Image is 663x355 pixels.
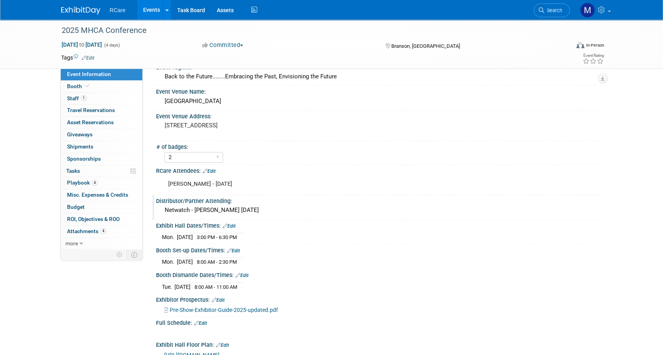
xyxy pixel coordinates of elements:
td: [DATE] [177,233,193,241]
a: Asset Reservations [61,117,142,129]
span: more [65,240,78,246]
span: Branson, [GEOGRAPHIC_DATA] [391,43,460,49]
span: Booth [67,83,91,89]
span: 8:00 AM - 11:00 AM [194,284,237,290]
a: Pre-Show-Exhibitor-Guide-2025-updated.pdf [164,307,278,313]
span: RCare [110,7,125,13]
div: [GEOGRAPHIC_DATA] [162,95,596,107]
div: 2025 MHCA Conference [59,24,558,38]
span: Event Information [67,71,111,77]
span: 4 [92,180,98,186]
div: # of badges: [156,141,599,151]
span: Playbook [67,179,98,186]
span: 4 [100,228,106,234]
td: Tue. [162,283,174,291]
i: Booth reservation complete [85,84,89,88]
a: Edit [223,223,236,229]
a: ROI, Objectives & ROO [61,214,142,225]
td: Toggle Event Tabs [126,250,142,260]
span: to [78,42,85,48]
div: Event Rating [582,54,603,58]
span: Travel Reservations [67,107,115,113]
div: Full Schedule: [156,317,602,327]
a: Budget [61,201,142,213]
span: Attachments [67,228,106,234]
div: Event Format [523,41,604,53]
a: Edit [203,168,216,174]
span: Tasks [66,168,80,174]
td: Personalize Event Tab Strip [113,250,127,260]
div: Event Venue Name: [156,86,602,96]
span: 8:00 AM - 2:30 PM [197,259,237,265]
a: Edit [194,321,207,326]
img: Mike Andolina [580,3,595,18]
div: [PERSON_NAME] - [DATE] [163,176,516,192]
div: In-Person [585,42,604,48]
span: Sponsorships [67,156,101,162]
a: Event Information [61,69,142,80]
td: Mon. [162,233,177,241]
td: [DATE] [177,258,193,266]
a: Edit [212,297,225,303]
span: Search [544,7,562,13]
a: Search [534,4,570,17]
div: Booth Set-up Dates/Times: [156,245,602,255]
span: 3:00 PM - 6:30 PM [197,234,237,240]
span: ROI, Objectives & ROO [67,216,120,222]
a: Sponsorships [61,153,142,165]
td: Mon. [162,258,177,266]
span: Asset Reservations [67,119,114,125]
span: 1 [81,95,87,101]
span: Pre-Show-Exhibitor-Guide-2025-updated.pdf [170,307,278,313]
a: Misc. Expenses & Credits [61,189,142,201]
a: Staff1 [61,93,142,105]
td: [DATE] [174,283,191,291]
span: Budget [67,204,85,210]
div: Booth Dismantle Dates/Times: [156,269,602,279]
div: Event Venue Address: [156,110,602,120]
a: Playbook4 [61,177,142,189]
span: [DATE] [DATE] [61,41,102,48]
a: Edit [227,248,240,254]
a: Edit [216,342,229,348]
span: Misc. Expenses & Credits [67,192,128,198]
div: Exhibit Hall Floor Plan: [156,339,602,349]
td: Tags [61,54,94,62]
a: Edit [82,55,94,61]
button: Committed [200,41,246,49]
div: RCare Attendees: [156,165,602,175]
span: (4 days) [104,43,120,48]
span: Shipments [67,143,93,150]
div: Back to the Future........Embracing the Past, Envisioning the Future [162,71,596,83]
span: Staff [67,95,87,101]
span: Giveaways [67,131,93,138]
div: Distributor/Partner Attending: [156,195,602,205]
img: Format-Inperson.png [576,42,584,48]
a: Shipments [61,141,142,153]
a: more [61,238,142,250]
a: Edit [236,273,249,278]
div: Exhibit Hall Dates/Times: [156,220,602,230]
pre: [STREET_ADDRESS] [165,122,333,129]
img: ExhibitDay [61,7,100,14]
a: Tasks [61,165,142,177]
div: Exhibitor Prospectus: [156,294,602,304]
a: Booth [61,81,142,92]
div: Netwatch - [PERSON_NAME] [DATE] [162,204,596,216]
a: Travel Reservations [61,105,142,116]
a: Attachments4 [61,226,142,237]
a: Giveaways [61,129,142,141]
